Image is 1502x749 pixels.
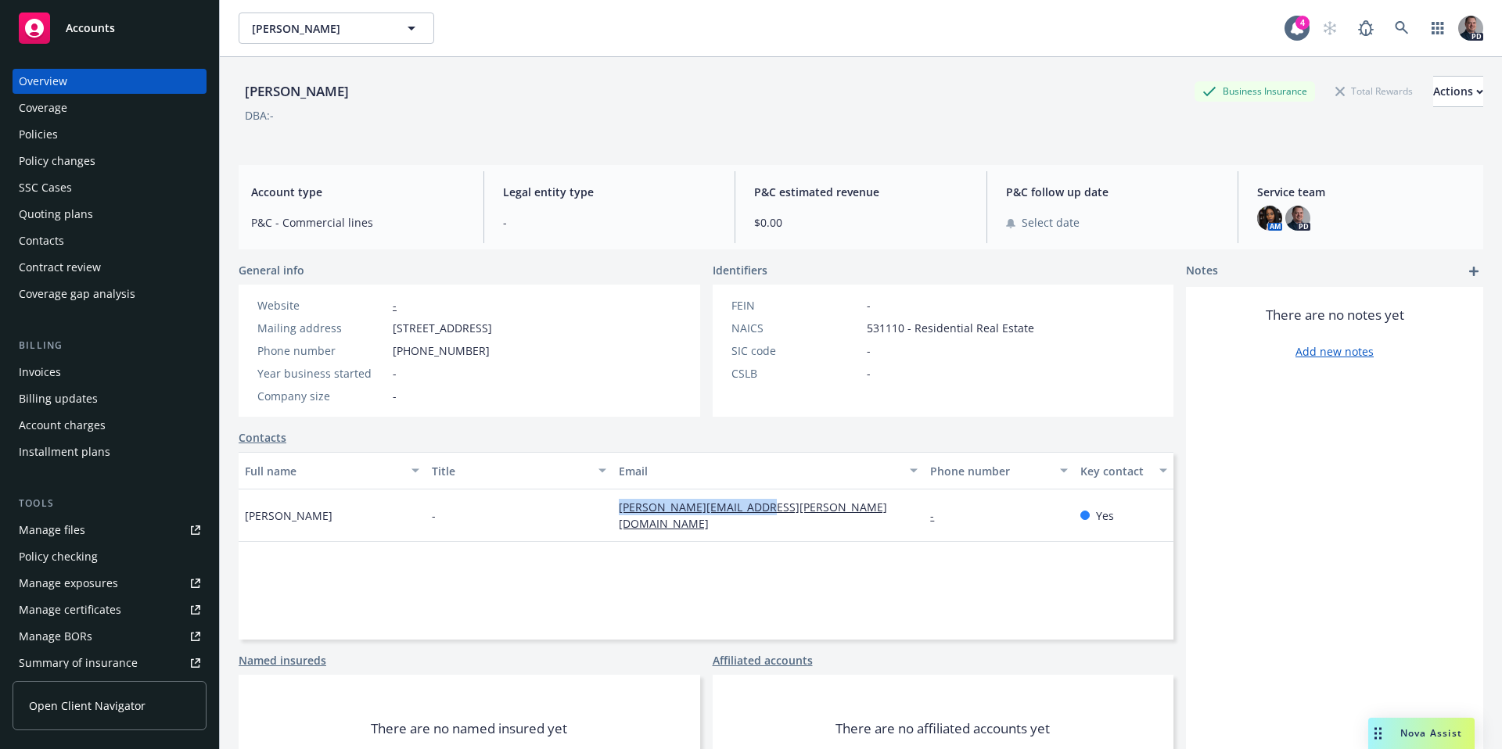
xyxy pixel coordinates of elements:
[13,544,207,569] a: Policy checking
[930,463,1050,479] div: Phone number
[1074,452,1173,489] button: Key contact
[867,297,871,314] span: -
[1006,184,1220,200] span: P&C follow up date
[1314,13,1346,44] a: Start snowing
[13,439,207,464] a: Installment plans
[13,281,207,306] a: Coverage gap analysis
[867,320,1034,336] span: 531110 - Residential Real Estate
[239,429,286,446] a: Contacts
[432,463,589,479] div: Title
[239,13,434,44] button: [PERSON_NAME]
[19,281,135,306] div: Coverage gap analysis
[619,500,887,531] a: [PERSON_NAME][EMAIL_ADDRESS][PERSON_NAME][DOMAIN_NAME]
[1186,262,1218,281] span: Notes
[19,149,95,174] div: Policy changes
[1458,16,1483,41] img: photo
[393,365,397,382] span: -
[1422,13,1453,44] a: Switch app
[19,95,67,120] div: Coverage
[19,413,106,438] div: Account charges
[19,228,64,253] div: Contacts
[19,439,110,464] div: Installment plans
[1328,81,1421,101] div: Total Rewards
[393,298,397,313] a: -
[613,452,924,489] button: Email
[503,214,717,231] span: -
[754,214,968,231] span: $0.00
[713,262,767,278] span: Identifiers
[19,650,138,676] div: Summary of insurance
[13,360,207,385] a: Invoices
[29,697,146,714] span: Open Client Navigator
[13,228,207,253] a: Contacts
[713,652,813,668] a: Affiliated accounts
[13,624,207,649] a: Manage BORs
[13,202,207,227] a: Quoting plans
[13,175,207,200] a: SSC Cases
[1195,81,1315,101] div: Business Insurance
[1386,13,1418,44] a: Search
[754,184,968,200] span: P&C estimated revenue
[257,365,386,382] div: Year business started
[19,175,72,200] div: SSC Cases
[393,388,397,404] span: -
[252,20,387,37] span: [PERSON_NAME]
[1368,718,1388,749] div: Drag to move
[19,122,58,147] div: Policies
[13,496,207,511] div: Tools
[13,650,207,676] a: Summary of insurance
[930,508,947,523] a: -
[245,107,274,124] div: DBA: -
[19,386,98,411] div: Billing updates
[239,81,355,102] div: [PERSON_NAME]
[245,507,332,524] span: [PERSON_NAME]
[19,624,92,649] div: Manage BORs
[13,518,207,543] a: Manage files
[867,342,871,359] span: -
[13,413,207,438] a: Account charges
[19,202,93,227] div: Quoting plans
[1285,206,1310,231] img: photo
[13,122,207,147] a: Policies
[245,463,402,479] div: Full name
[731,342,861,359] div: SIC code
[257,388,386,404] div: Company size
[731,297,861,314] div: FEIN
[1400,726,1462,740] span: Nova Assist
[13,338,207,353] div: Billing
[731,365,861,382] div: CSLB
[924,452,1073,489] button: Phone number
[1433,77,1483,106] div: Actions
[239,652,326,668] a: Named insureds
[432,507,436,524] span: -
[1022,214,1080,231] span: Select date
[19,597,121,622] div: Manage certificates
[371,719,567,738] span: There are no named insured yet
[19,518,85,543] div: Manage files
[867,365,871,382] span: -
[251,184,465,200] span: Account type
[19,571,118,596] div: Manage exposures
[19,255,101,280] div: Contract review
[13,597,207,622] a: Manage certificates
[19,69,67,94] div: Overview
[13,255,207,280] a: Contract review
[1433,76,1483,107] button: Actions
[731,320,861,336] div: NAICS
[13,571,207,596] a: Manage exposures
[19,544,98,569] div: Policy checking
[1257,206,1282,231] img: photo
[393,342,490,359] span: [PHONE_NUMBER]
[13,69,207,94] a: Overview
[13,6,207,50] a: Accounts
[257,342,386,359] div: Phone number
[1080,463,1150,479] div: Key contact
[1096,507,1114,524] span: Yes
[1350,13,1382,44] a: Report a Bug
[257,297,386,314] div: Website
[13,386,207,411] a: Billing updates
[1368,718,1475,749] button: Nova Assist
[19,360,61,385] div: Invoices
[239,452,426,489] button: Full name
